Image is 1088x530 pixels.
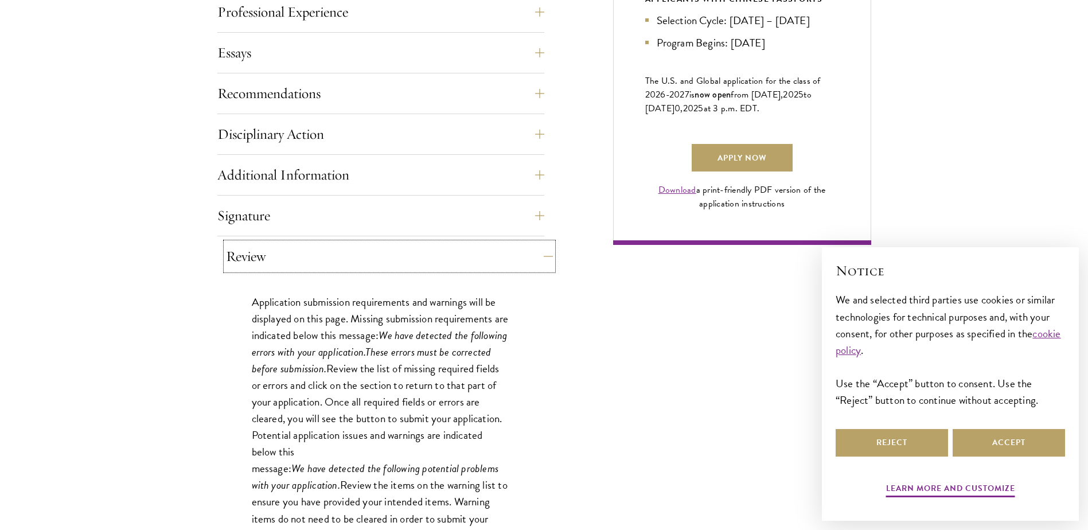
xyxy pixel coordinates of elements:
a: Download [658,183,696,197]
button: Accept [953,429,1065,457]
span: 0 [674,102,680,115]
span: 202 [783,88,798,102]
span: , [680,102,683,115]
span: 6 [660,88,665,102]
span: -202 [666,88,685,102]
span: 7 [685,88,689,102]
a: Apply Now [692,144,793,172]
span: from [DATE], [731,88,783,102]
button: Reject [836,429,948,457]
span: now open [695,88,731,101]
em: These errors must be corrected before submission. [252,344,492,377]
li: Selection Cycle: [DATE] – [DATE] [645,12,839,29]
button: Essays [217,39,544,67]
span: 5 [798,88,804,102]
span: at 3 p.m. EDT. [704,102,760,115]
button: Recommendations [217,80,544,107]
div: We and selected third parties use cookies or similar technologies for technical purposes and, wit... [836,291,1065,408]
span: 5 [698,102,703,115]
span: to [DATE] [645,88,812,115]
a: cookie policy [836,325,1061,358]
h2: Notice [836,261,1065,280]
em: We have detected the following potential problems with your application. [252,460,498,493]
button: Additional Information [217,161,544,189]
span: The U.S. and Global application for the class of 202 [645,74,821,102]
div: a print-friendly PDF version of the application instructions [645,183,839,211]
button: Review [226,243,553,270]
button: Disciplinary Action [217,120,544,148]
em: We have detected the following errors with your application. [252,327,508,360]
button: Signature [217,202,544,229]
button: Learn more and customize [886,481,1015,499]
li: Program Begins: [DATE] [645,34,839,51]
span: 202 [683,102,699,115]
span: is [689,88,695,102]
